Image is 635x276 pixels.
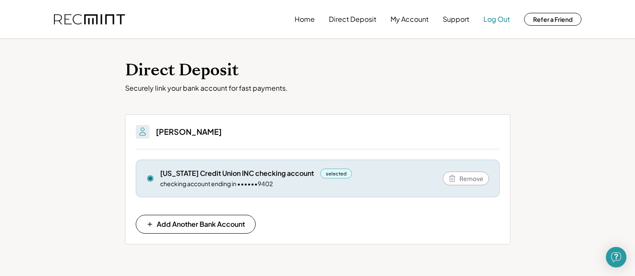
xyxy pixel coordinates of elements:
div: [US_STATE] Credit Union INC checking account [160,169,314,178]
button: Remove [443,172,489,185]
div: selected [320,169,352,178]
div: Securely link your bank account for fast payments. [125,84,510,93]
button: Home [295,11,315,28]
div: Open Intercom Messenger [606,247,626,267]
h3: [PERSON_NAME] [156,127,222,137]
span: Add Another Bank Account [157,221,245,228]
button: Refer a Friend [524,13,581,26]
img: recmint-logotype%403x.png [54,14,125,25]
button: Add Another Bank Account [136,215,256,234]
button: My Account [391,11,429,28]
button: Direct Deposit [329,11,376,28]
img: People.svg [137,127,148,137]
span: Remove [459,175,483,181]
button: Support [443,11,469,28]
div: checking account ending in ••••••9402 [160,180,273,188]
button: Log Out [483,11,510,28]
h1: Direct Deposit [125,60,510,80]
